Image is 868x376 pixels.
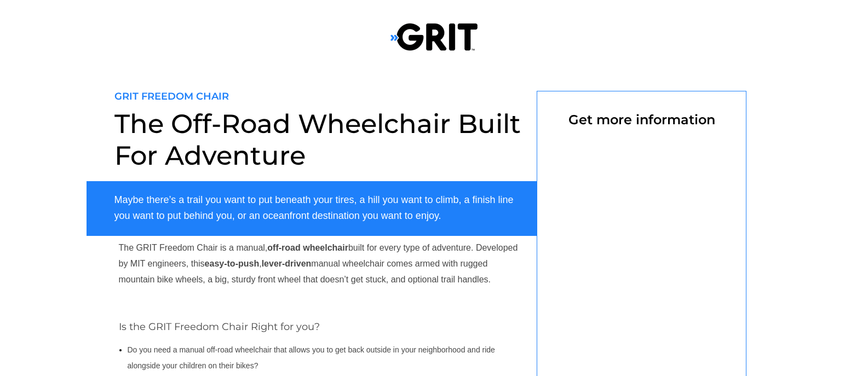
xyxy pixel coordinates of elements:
span: The Off-Road Wheelchair Built For Adventure [114,108,521,171]
span: Maybe there’s a trail you want to put beneath your tires, a hill you want to climb, a finish line... [114,194,514,221]
span: Do you need a manual off-road wheelchair that allows you to get back outside in your neighborhood... [128,345,495,370]
strong: easy-to-push [205,259,260,268]
span: Is the GRIT Freedom Chair Right for you? [119,321,320,333]
span: The GRIT Freedom Chair is a manual, built for every type of adventure. Developed by MIT engineers... [119,243,518,284]
span: Get more information [568,112,715,128]
strong: off-road wheelchair [267,243,348,252]
strong: lever-driven [262,259,312,268]
span: GRIT FREEDOM CHAIR [114,90,229,102]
